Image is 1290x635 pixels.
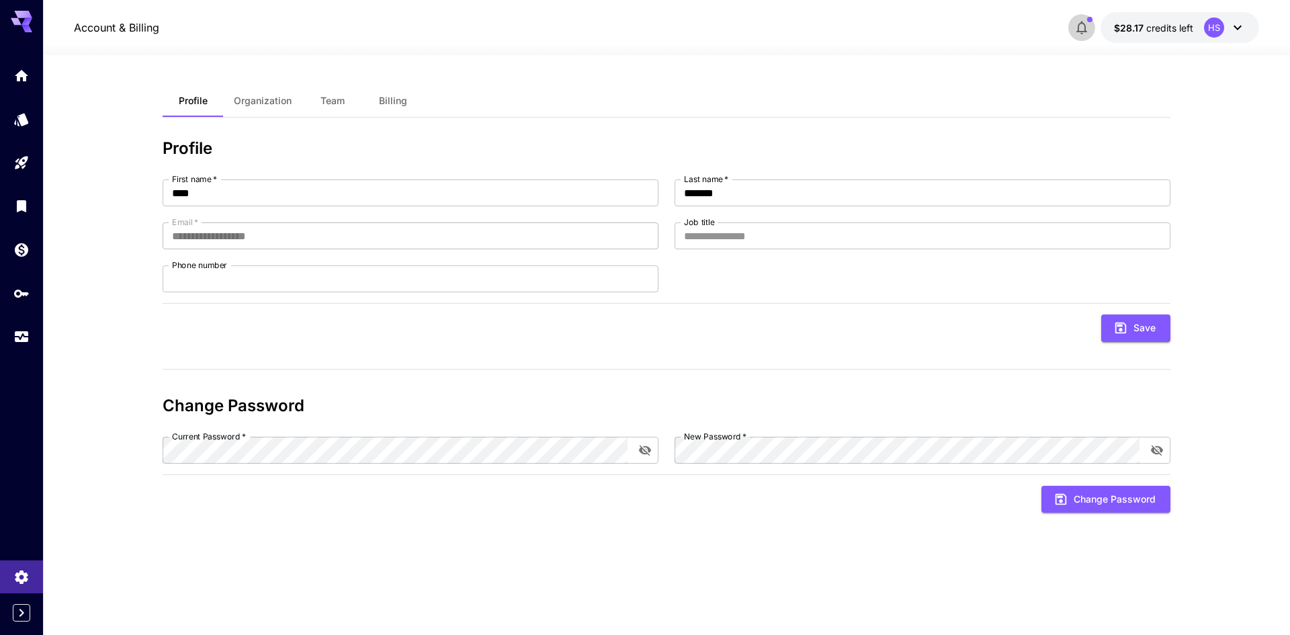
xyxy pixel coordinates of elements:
[13,198,30,214] div: Library
[1101,314,1170,342] button: Save
[172,216,198,228] label: Email
[172,259,227,271] label: Phone number
[379,95,407,107] span: Billing
[13,285,30,302] div: API Keys
[13,241,30,258] div: Wallet
[179,95,208,107] span: Profile
[13,329,30,345] div: Usage
[234,95,292,107] span: Organization
[684,173,728,185] label: Last name
[74,19,159,36] nav: breadcrumb
[1114,21,1193,35] div: $28.16817
[1204,17,1224,38] div: HS
[13,565,30,582] div: Settings
[633,438,657,462] button: toggle password visibility
[172,431,246,442] label: Current Password
[1114,22,1146,34] span: $28.17
[13,155,30,171] div: Playground
[1146,22,1193,34] span: credits left
[13,111,30,128] div: Models
[1101,12,1259,43] button: $28.16817HS
[1041,486,1170,513] button: Change Password
[172,173,217,185] label: First name
[684,216,715,228] label: Job title
[684,431,746,442] label: New Password
[74,19,159,36] a: Account & Billing
[1145,438,1169,462] button: toggle password visibility
[320,95,345,107] span: Team
[13,67,30,84] div: Home
[163,396,1170,415] h3: Change Password
[163,139,1170,158] h3: Profile
[13,604,30,622] button: Expand sidebar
